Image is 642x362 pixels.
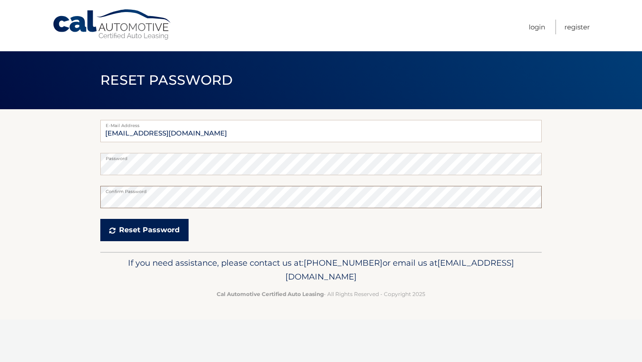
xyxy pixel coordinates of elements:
[52,9,173,41] a: Cal Automotive
[304,258,383,268] span: [PHONE_NUMBER]
[100,120,542,142] input: E-mail Address
[100,120,542,127] label: E-Mail Address
[564,20,590,34] a: Register
[100,186,542,193] label: Confirm Password
[106,289,536,299] p: - All Rights Reserved - Copyright 2025
[100,219,189,241] button: Reset Password
[100,72,233,88] span: Reset Password
[529,20,545,34] a: Login
[100,153,542,160] label: Password
[106,256,536,284] p: If you need assistance, please contact us at: or email us at
[217,291,324,297] strong: Cal Automotive Certified Auto Leasing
